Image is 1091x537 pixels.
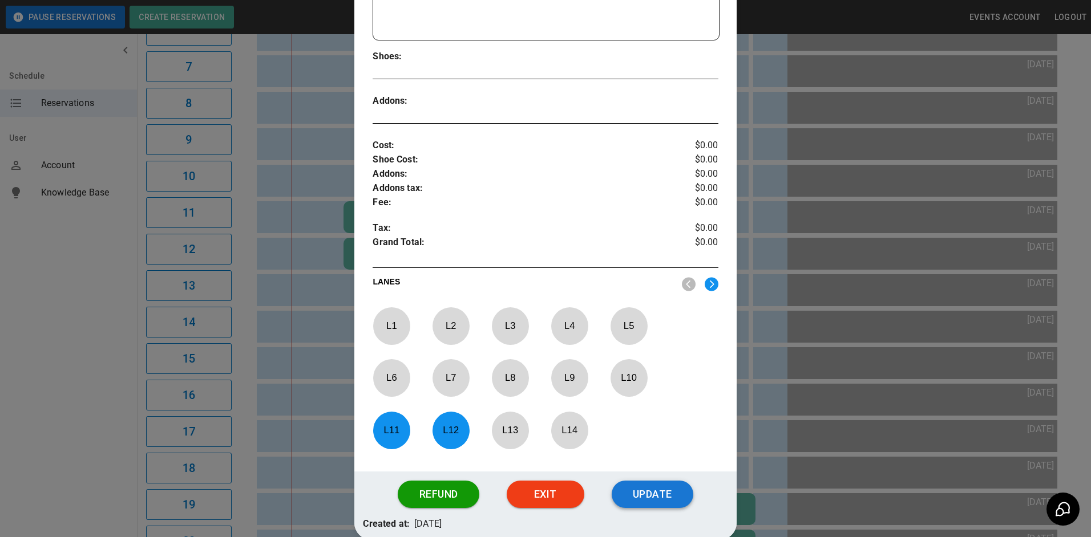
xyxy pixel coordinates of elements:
p: $0.00 [661,196,718,210]
p: Cost : [373,139,660,153]
p: L 2 [432,312,470,339]
p: L 3 [491,312,529,339]
p: LANES [373,276,672,292]
p: L 6 [373,364,410,391]
p: $0.00 [661,139,718,153]
p: L 8 [491,364,529,391]
p: L 5 [610,312,648,339]
p: $0.00 [661,153,718,167]
p: Grand Total : [373,235,660,253]
p: Shoes : [373,50,459,64]
p: Addons tax : [373,181,660,196]
p: L 1 [373,312,410,339]
p: $0.00 [661,221,718,235]
img: nav_left.svg [682,277,696,291]
p: L 4 [551,312,588,339]
p: [DATE] [414,517,442,531]
button: Refund [398,481,479,508]
p: $0.00 [661,181,718,196]
img: right.svg [705,277,718,291]
p: L 10 [610,364,648,391]
p: $0.00 [661,167,718,181]
button: Exit [507,481,584,508]
p: L 12 [432,417,470,444]
p: L 14 [551,417,588,444]
p: Addons : [373,94,459,108]
p: Created at: [363,517,410,531]
p: L 9 [551,364,588,391]
p: $0.00 [661,235,718,253]
p: L 13 [491,417,529,444]
p: L 7 [432,364,470,391]
p: L 11 [373,417,410,444]
button: Update [612,481,693,508]
p: Shoe Cost : [373,153,660,167]
p: Addons : [373,167,660,181]
p: Fee : [373,196,660,210]
p: Tax : [373,221,660,235]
